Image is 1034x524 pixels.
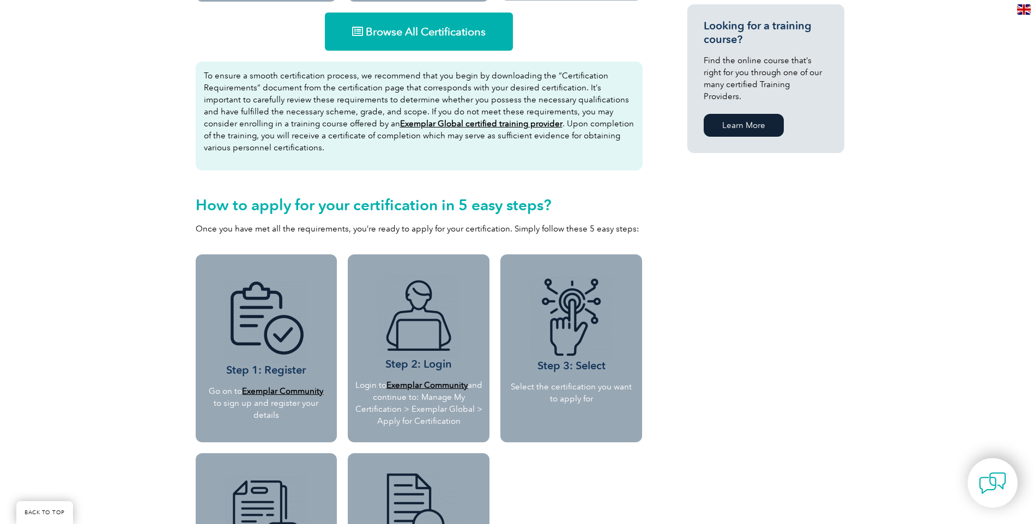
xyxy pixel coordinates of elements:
[208,282,325,377] h3: Step 1: Register
[366,26,486,37] span: Browse All Certifications
[208,385,325,421] p: Go on to to sign up and register your details
[16,501,73,524] a: BACK TO TOP
[196,223,643,235] p: Once you have met all the requirements, you’re ready to apply for your certification. Simply foll...
[509,381,634,405] p: Select the certification you want to apply for
[354,379,483,427] p: Login to and continue to: Manage My Certification > Exemplar Global > Apply for Certification
[354,276,483,371] h3: Step 2: Login
[386,380,468,390] a: Exemplar Community
[704,54,828,102] p: Find the online course that’s right for you through one of our many certified Training Providers.
[509,277,634,373] h3: Step 3: Select
[196,196,643,214] h2: How to apply for your certification in 5 easy steps?
[704,19,828,46] h3: Looking for a training course?
[325,13,513,51] a: Browse All Certifications
[1017,4,1031,15] img: en
[204,70,634,154] p: To ensure a smooth certification process, we recommend that you begin by downloading the “Certifi...
[704,114,784,137] a: Learn More
[242,386,323,396] a: Exemplar Community
[400,119,563,129] a: Exemplar Global certified training provider
[979,470,1006,497] img: contact-chat.png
